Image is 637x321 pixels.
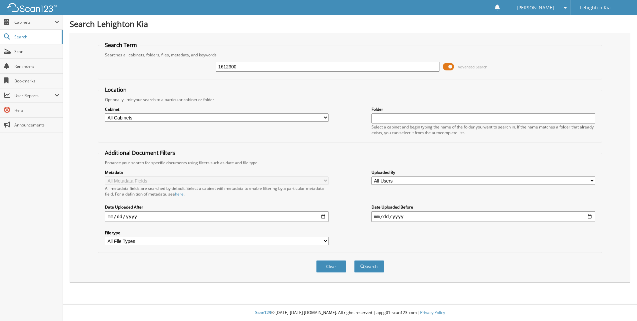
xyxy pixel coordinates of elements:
[7,3,57,12] img: scan123-logo-white.svg
[14,78,59,84] span: Bookmarks
[14,19,55,25] span: Cabinets
[105,170,328,175] label: Metadata
[14,93,55,98] span: User Reports
[14,122,59,128] span: Announcements
[105,106,328,112] label: Cabinet
[63,305,637,321] div: © [DATE]-[DATE] [DOMAIN_NAME]. All rights reserved | appg01-scan123-com |
[354,260,384,273] button: Search
[517,6,554,10] span: [PERSON_NAME]
[14,63,59,69] span: Reminders
[102,41,140,49] legend: Search Term
[458,64,487,69] span: Advanced Search
[102,97,598,102] div: Optionally limit your search to a particular cabinet or folder
[371,204,595,210] label: Date Uploaded Before
[316,260,346,273] button: Clear
[70,18,630,29] h1: Search Lehighton Kia
[105,211,328,222] input: start
[102,86,130,93] legend: Location
[14,107,59,113] span: Help
[102,160,598,166] div: Enhance your search for specific documents using filters such as date and file type.
[371,211,595,222] input: end
[105,204,328,210] label: Date Uploaded After
[604,289,637,321] iframe: Chat Widget
[102,52,598,58] div: Searches all cabinets, folders, files, metadata, and keywords
[102,149,179,156] legend: Additional Document Filters
[105,186,328,197] div: All metadata fields are searched by default. Select a cabinet with metadata to enable filtering b...
[371,124,595,135] div: Select a cabinet and begin typing the name of the folder you want to search in. If the name match...
[255,310,271,315] span: Scan123
[105,230,328,236] label: File type
[14,34,58,40] span: Search
[420,310,445,315] a: Privacy Policy
[175,191,184,197] a: here
[371,170,595,175] label: Uploaded By
[371,106,595,112] label: Folder
[14,49,59,54] span: Scan
[580,6,611,10] span: Lehighton Kia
